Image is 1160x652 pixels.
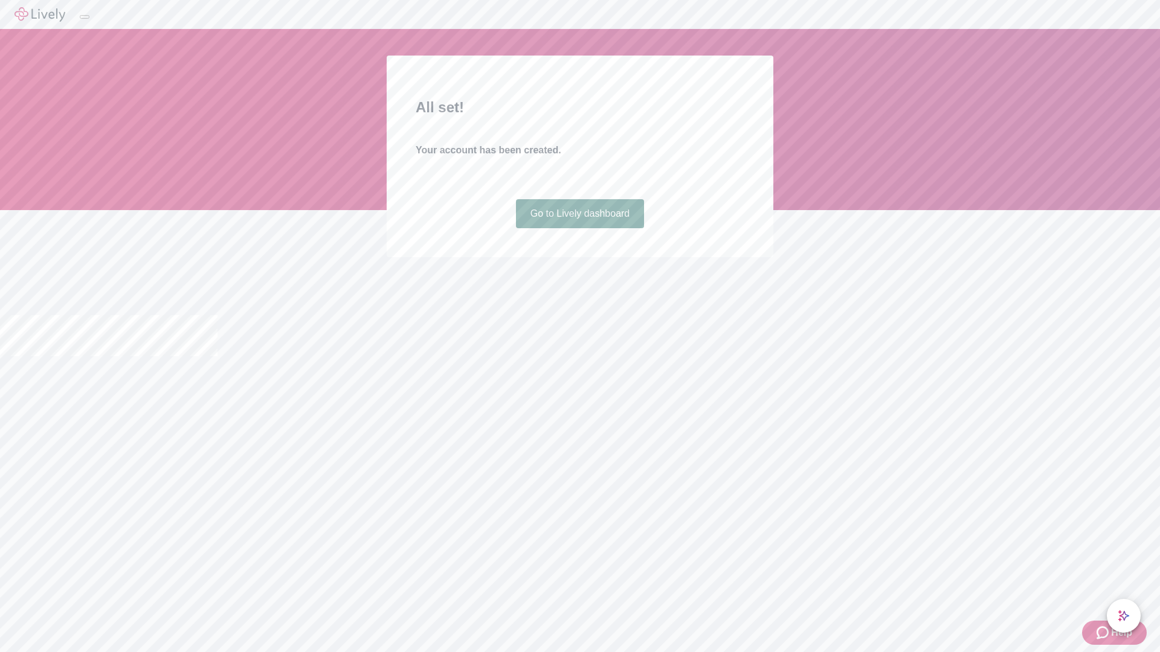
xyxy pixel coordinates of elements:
[1118,610,1130,622] svg: Lively AI Assistant
[80,15,89,19] button: Log out
[1097,625,1111,640] svg: Zendesk support icon
[416,97,744,118] h2: All set!
[14,7,65,22] img: Lively
[516,199,645,228] a: Go to Lively dashboard
[1111,625,1132,640] span: Help
[1082,621,1147,645] button: Zendesk support iconHelp
[416,143,744,158] h4: Your account has been created.
[1107,599,1141,633] button: chat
